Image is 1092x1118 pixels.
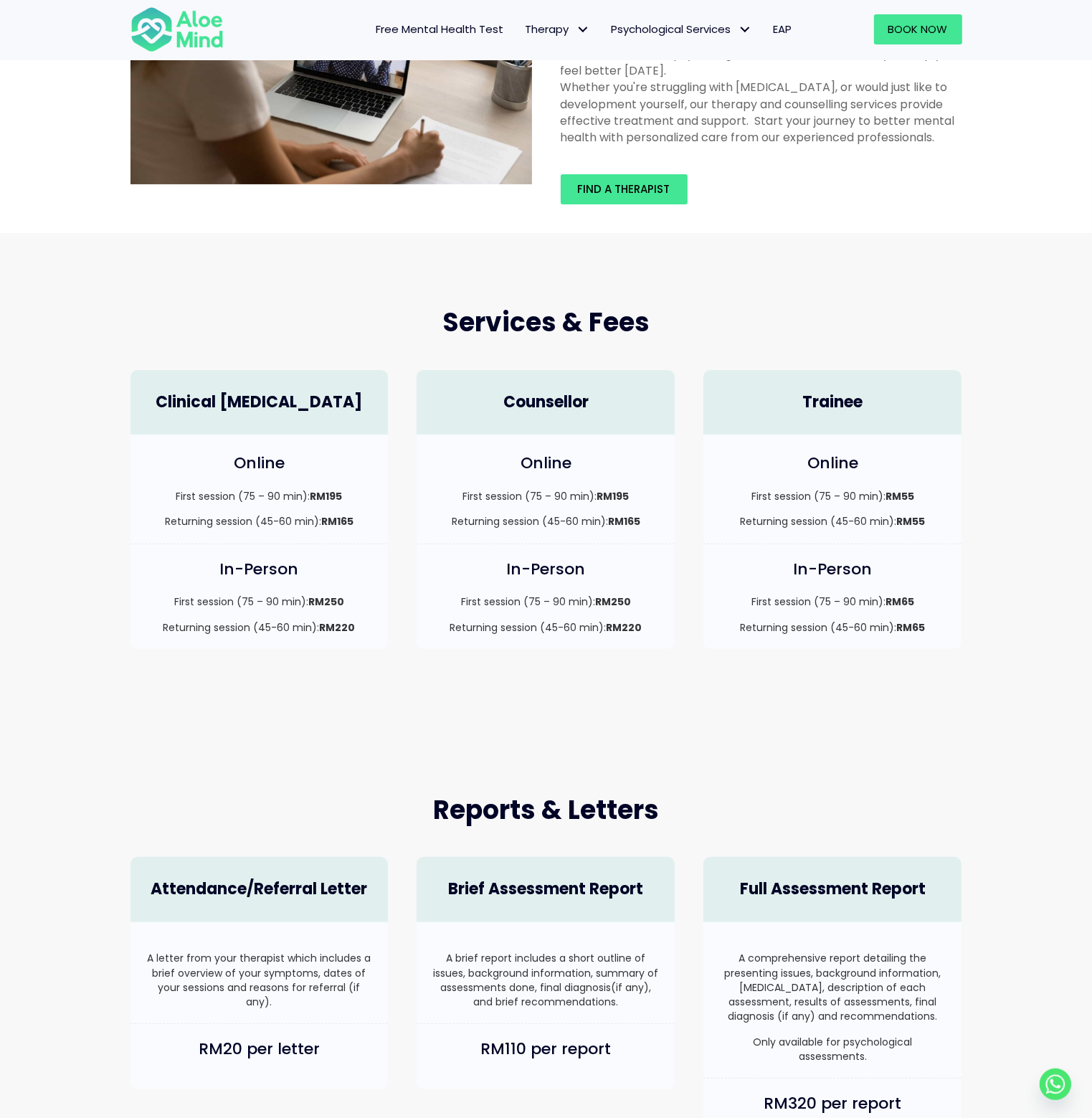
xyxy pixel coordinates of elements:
[612,22,752,37] span: Psychological Services
[145,951,374,1009] p: A letter from your therapist which includes a brief overview of your symptoms, dates of your sess...
[718,392,947,414] h4: Trainee
[718,453,947,475] h4: Online
[431,392,660,414] h4: Counsellor
[431,620,660,635] p: Returning session (45-60 min):
[718,878,947,901] h4: Full Assessment Report
[718,1035,947,1064] p: Only available for psychological assessments.
[718,1093,947,1115] h4: RM320 per report
[242,14,803,44] nav: Menu
[606,620,642,635] strong: RM220
[431,453,660,475] h4: Online
[145,1038,374,1061] h4: RM20 per letter
[597,489,629,503] strong: RM195
[145,453,374,475] h4: Online
[718,514,947,529] p: Returning session (45-60 min):
[601,14,763,44] a: Psychological ServicesPsychological Services: submenu
[886,489,914,503] strong: RM55
[1040,1069,1071,1100] a: Whatsapp
[718,489,947,503] p: First session (75 – 90 min):
[321,514,353,529] strong: RM165
[366,14,515,44] a: Free Mental Health Test
[735,19,756,40] span: Psychological Services: submenu
[896,514,925,529] strong: RM55
[130,6,224,53] img: Aloe mind Logo
[145,878,374,901] h4: Attendance/Referral Letter
[145,620,374,635] p: Returning session (45-60 min):
[608,514,640,529] strong: RM165
[145,392,374,414] h4: Clinical [MEDICAL_DATA]
[310,489,342,503] strong: RM195
[774,22,792,37] span: EAP
[888,22,948,37] span: Book Now
[145,594,374,609] p: First session (75 – 90 min):
[595,594,631,609] strong: RM250
[431,559,660,581] h4: In-Person
[433,792,659,828] span: Reports & Letters
[874,14,962,44] a: Book Now
[561,46,962,79] div: Our team of clinical psychologists and counsellors is ready to help you feel better [DATE].
[718,951,947,1023] p: A comprehensive report detailing the presenting issues, background information, [MEDICAL_DATA], d...
[718,594,947,609] p: First session (75 – 90 min):
[896,620,925,635] strong: RM65
[763,14,803,44] a: EAP
[308,594,344,609] strong: RM250
[376,22,504,37] span: Free Mental Health Test
[886,594,914,609] strong: RM65
[442,304,650,341] span: Services & Fees
[431,878,660,901] h4: Brief Assessment Report
[573,19,594,40] span: Therapy: submenu
[526,22,590,37] span: Therapy
[718,559,947,581] h4: In-Person
[431,594,660,609] p: First session (75 – 90 min):
[431,489,660,503] p: First session (75 – 90 min):
[578,181,670,196] span: Find a therapist
[431,514,660,529] p: Returning session (45-60 min):
[431,951,660,1009] p: A brief report includes a short outline of issues, background information, summary of assessments...
[515,14,601,44] a: TherapyTherapy: submenu
[718,620,947,635] p: Returning session (45-60 min):
[145,489,374,503] p: First session (75 – 90 min):
[561,174,688,204] a: Find a therapist
[561,79,962,146] div: Whether you're struggling with [MEDICAL_DATA], or would just like to development yourself, our th...
[319,620,355,635] strong: RM220
[145,559,374,581] h4: In-Person
[431,1038,660,1061] h4: RM110 per report
[145,514,374,529] p: Returning session (45-60 min):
